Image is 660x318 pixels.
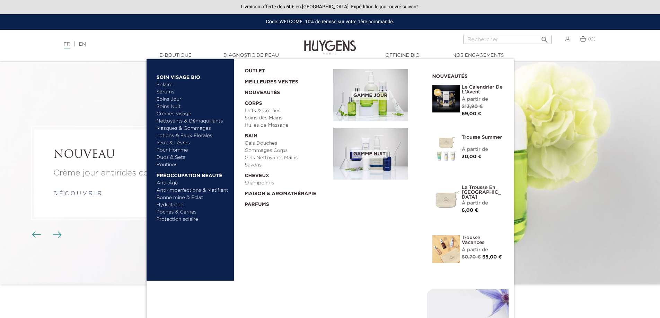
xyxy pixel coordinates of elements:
input: Rechercher [463,35,552,44]
a: OUTLET [245,64,322,75]
a: Lotions & Eaux Florales [157,132,229,139]
a: Corps [245,97,328,107]
a: Soins des Mains [245,115,328,122]
div: Boutons du carrousel [35,230,57,240]
img: routine_nuit_banner.jpg [333,128,408,180]
span: 65,00 € [482,255,502,260]
a: Pour Homme [157,147,229,154]
a: Anti-Âge [157,180,229,187]
span: 80,70 € [462,255,481,260]
div: À partir de [462,200,503,207]
a: Trousse Vacances [462,235,503,245]
a: E-Boutique [141,52,210,59]
button:  [538,33,551,42]
div: À partir de [462,96,503,103]
a: Préoccupation beauté [157,169,229,180]
img: La Trousse vacances [432,235,460,263]
a: Parfums [245,198,328,208]
a: Soin Visage Bio [157,70,229,81]
a: Gamme nuit [333,128,422,180]
h2: NOUVEAU [53,148,200,162]
a: Gommages Corps [245,147,328,154]
a: Yeux & Lèvres [157,139,229,147]
span: Gamme nuit [352,150,387,158]
a: Le Calendrier de L'Avent [462,85,503,94]
a: FR [64,42,70,49]
div: À partir de [462,146,503,153]
span: 69,00 € [462,111,482,116]
a: Maison & Aromathérapie [245,187,328,198]
span: (0) [588,37,596,42]
i:  [540,34,549,42]
a: d é c o u v r i r [53,191,102,197]
img: routine_jour_banner.jpg [333,69,408,121]
div: À partir de [462,246,503,254]
a: Duos & Sets [157,154,229,161]
a: Solaire [157,81,229,89]
a: Crèmes visage [157,110,229,118]
a: Huiles de Massage [245,122,328,129]
span: Gamme jour [352,91,389,100]
a: Anti-imperfections & Matifiant [157,187,229,194]
a: Cheveux [245,169,328,180]
a: Poches & Cernes [157,209,229,216]
a: EN [79,42,86,47]
a: Nouveautés [245,86,328,97]
a: Savons [245,162,328,169]
p: Crème jour antirides concentrée [53,167,200,179]
a: Gels Nettoyants Mains [245,154,328,162]
a: Nettoyants & Démaquillants [157,118,229,125]
a: Officine Bio [368,52,437,59]
div: | [60,40,270,48]
a: Shampoings [245,180,328,187]
img: La Trousse en Coton [432,185,460,213]
img: Huygens [304,29,356,56]
a: Soins Jour [157,96,229,103]
img: Trousse Summer [432,135,460,163]
a: Diagnostic de peau [217,52,286,59]
h2: Nouveautés [432,71,503,80]
a: Bain [245,129,328,140]
a: Trousse Summer [462,135,503,140]
a: Hydratation [157,201,229,209]
a: Routines [157,161,229,169]
a: Nos engagements [443,52,513,59]
a: La Trousse en [GEOGRAPHIC_DATA] [462,185,503,200]
a: Laits & Crèmes [245,107,328,115]
span: 6,00 € [462,208,478,213]
a: Protection solaire [157,216,229,223]
a: Soins Nuit [157,103,223,110]
a: Sérums [157,89,229,96]
a: Masques & Gommages [157,125,229,132]
a: Bonne mine & Éclat [157,194,229,201]
a: Meilleures Ventes [245,75,322,86]
img: Le Calendrier de L'Avent [432,85,460,112]
a: Gamme jour [333,69,422,121]
span: 213,90 € [462,104,483,109]
a: Gels Douches [245,140,328,147]
span: 30,00 € [462,154,482,159]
